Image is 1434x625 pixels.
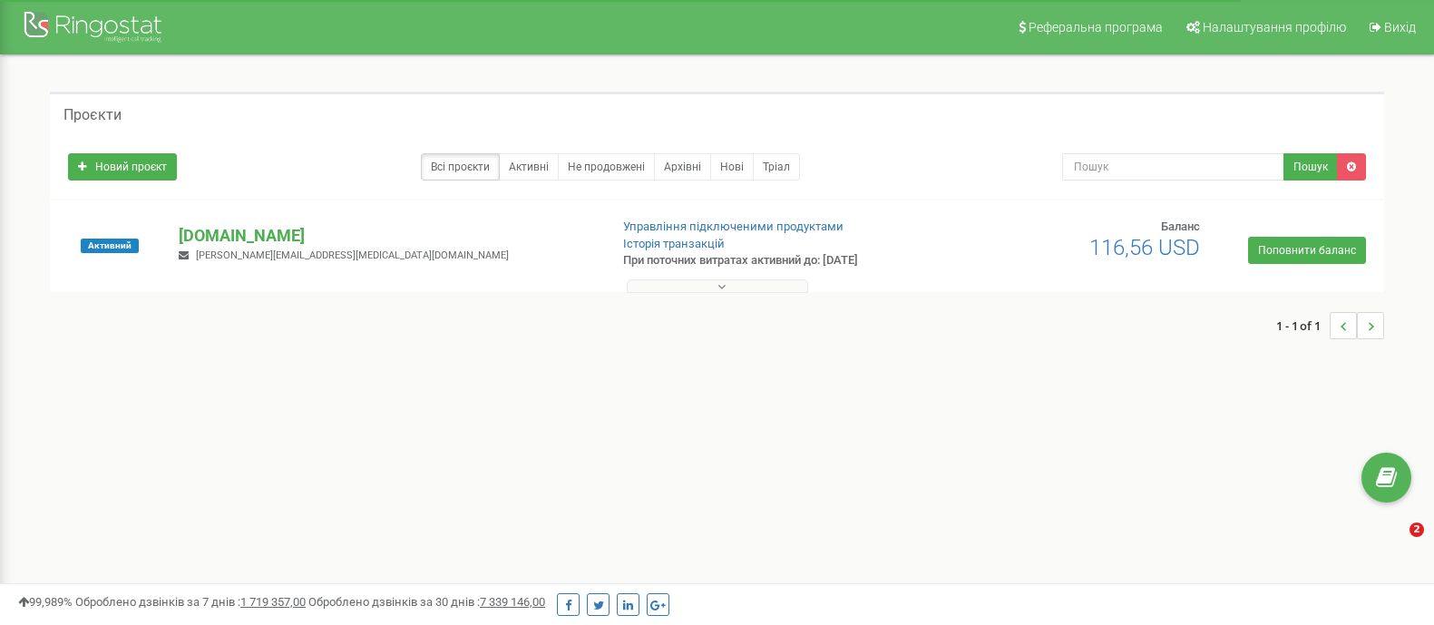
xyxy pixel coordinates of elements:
span: Оброблено дзвінків за 30 днів : [308,595,545,609]
u: 1 719 357,00 [240,595,306,609]
h5: Проєкти [63,107,122,123]
a: Історія транзакцій [623,237,725,250]
a: Не продовжені [558,153,655,181]
span: 2 [1410,522,1424,537]
u: 7 339 146,00 [480,595,545,609]
button: Пошук [1283,153,1338,181]
span: Реферальна програма [1029,20,1163,34]
span: 99,989% [18,595,73,609]
iframe: Intercom live chat [1372,522,1416,566]
nav: ... [1276,294,1384,357]
span: [PERSON_NAME][EMAIL_ADDRESS][MEDICAL_DATA][DOMAIN_NAME] [196,249,509,261]
span: 1 - 1 of 1 [1276,312,1330,339]
a: Активні [499,153,559,181]
a: Всі проєкти [421,153,500,181]
a: Нові [710,153,754,181]
span: Активний [81,239,139,253]
a: Тріал [753,153,800,181]
span: Налаштування профілю [1203,20,1346,34]
p: [DOMAIN_NAME] [179,224,593,248]
a: Поповнити баланс [1248,237,1366,264]
a: Управління підключеними продуктами [623,220,844,233]
span: Вихід [1384,20,1416,34]
p: При поточних витратах активний до: [DATE] [623,252,927,269]
span: 116,56 USD [1089,235,1200,260]
a: Новий проєкт [68,153,177,181]
input: Пошук [1062,153,1284,181]
span: Баланс [1161,220,1200,233]
a: Архівні [654,153,711,181]
span: Оброблено дзвінків за 7 днів : [75,595,306,609]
